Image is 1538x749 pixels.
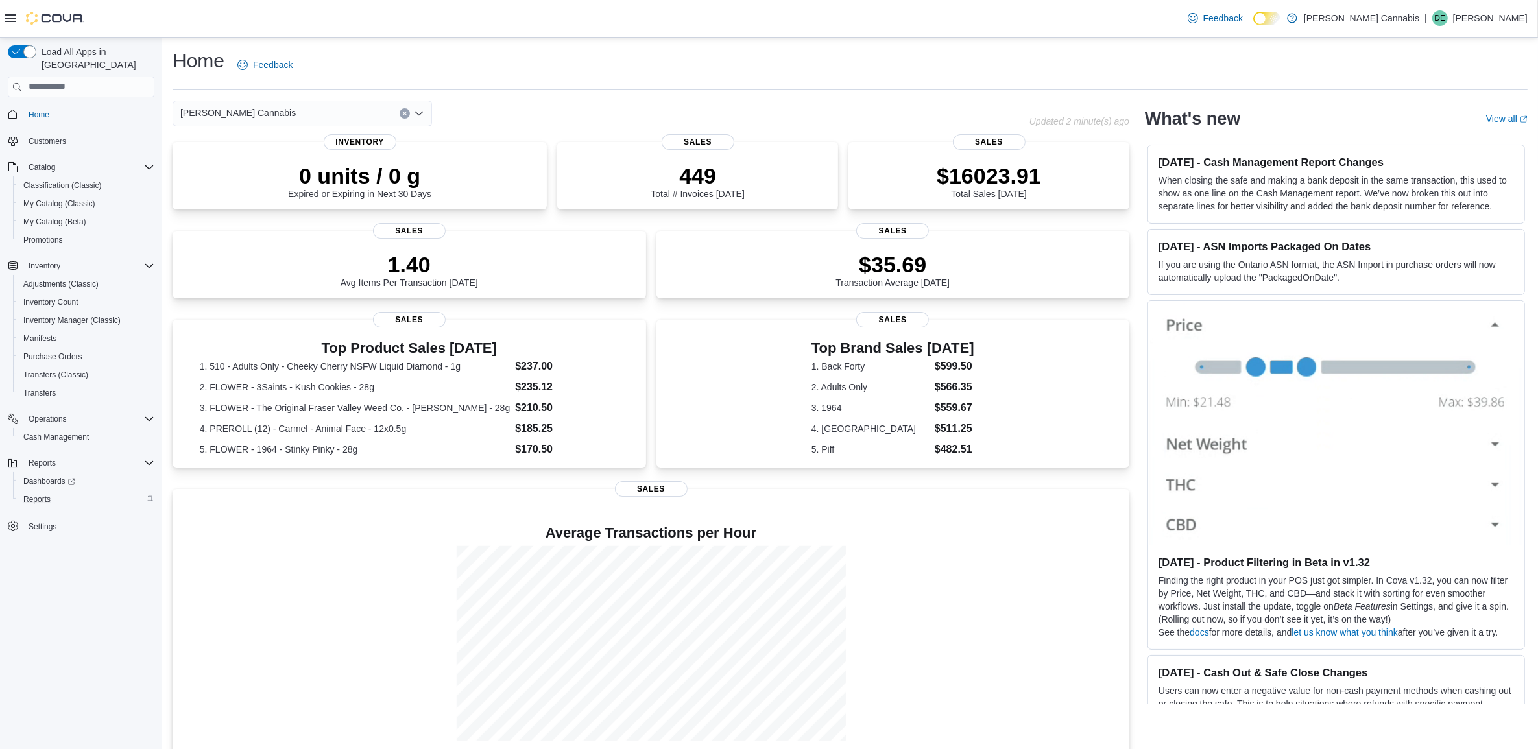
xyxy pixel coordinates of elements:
p: $16023.91 [937,163,1041,189]
dd: $237.00 [515,359,619,374]
span: Inventory [324,134,396,150]
dd: $482.51 [935,442,974,457]
button: Catalog [23,160,60,175]
p: 0 units / 0 g [288,163,431,189]
span: Cash Management [18,429,154,445]
span: Feedback [253,58,293,71]
span: My Catalog (Classic) [23,198,95,209]
span: Transfers [18,385,154,401]
span: Manifests [18,331,154,346]
button: Cash Management [13,428,160,446]
a: Inventory Count [18,294,84,310]
button: Purchase Orders [13,348,160,366]
a: Customers [23,134,71,149]
button: Manifests [13,329,160,348]
input: Dark Mode [1253,12,1280,25]
span: Sales [615,481,688,497]
span: Operations [29,414,67,424]
button: Operations [3,410,160,428]
button: My Catalog (Beta) [13,213,160,231]
dt: 5. FLOWER - 1964 - Stinky Pinky - 28g [200,443,510,456]
dd: $185.25 [515,421,619,436]
span: Manifests [23,333,56,344]
button: Inventory Count [13,293,160,311]
span: Dashboards [18,473,154,489]
a: docs [1190,627,1209,637]
div: Derya Eser [1432,10,1448,26]
a: Cash Management [18,429,94,445]
span: Reports [18,492,154,507]
dt: 3. 1964 [811,401,930,414]
span: Dashboards [23,476,75,486]
h1: Home [173,48,224,74]
dt: 3. FLOWER - The Original Fraser Valley Weed Co. - [PERSON_NAME] - 28g [200,401,510,414]
span: Catalog [29,162,55,172]
dd: $559.67 [935,400,974,416]
p: When closing the safe and making a bank deposit in the same transaction, this used to show as one... [1159,174,1514,213]
p: See the for more details, and after you’ve given it a try. [1159,626,1514,639]
a: Inventory Manager (Classic) [18,313,126,328]
span: Sales [373,223,446,239]
a: Purchase Orders [18,349,88,364]
dd: $210.50 [515,400,619,416]
span: Settings [23,517,154,534]
button: Promotions [13,231,160,249]
span: Promotions [23,235,63,245]
button: Catalog [3,158,160,176]
span: Inventory Count [23,297,78,307]
a: Transfers [18,385,61,401]
a: Manifests [18,331,62,346]
button: Adjustments (Classic) [13,275,160,293]
svg: External link [1520,115,1528,123]
a: Dashboards [18,473,80,489]
div: Transaction Average [DATE] [835,252,950,288]
p: $35.69 [835,252,950,278]
a: Dashboards [13,472,160,490]
dt: 2. Adults Only [811,381,930,394]
button: Inventory Manager (Classic) [13,311,160,329]
h2: What's new [1145,108,1240,129]
a: Feedback [1183,5,1248,31]
h3: Top Brand Sales [DATE] [811,340,974,356]
p: 1.40 [341,252,478,278]
h3: [DATE] - Cash Management Report Changes [1159,156,1514,169]
span: Feedback [1203,12,1243,25]
span: Adjustments (Classic) [23,279,99,289]
span: Cash Management [23,432,89,442]
img: Cova [26,12,84,25]
p: Updated 2 minute(s) ago [1029,116,1129,126]
dd: $235.12 [515,379,619,395]
h3: [DATE] - Cash Out & Safe Close Changes [1159,666,1514,679]
nav: Complex example [8,100,154,569]
span: Customers [29,136,66,147]
span: Adjustments (Classic) [18,276,154,292]
p: 449 [651,163,744,189]
a: Promotions [18,232,68,248]
span: Reports [29,458,56,468]
p: [PERSON_NAME] [1453,10,1528,26]
a: View allExternal link [1486,113,1528,124]
span: Sales [662,134,734,150]
button: Transfers [13,384,160,402]
dd: $511.25 [935,421,974,436]
dt: 5. Piff [811,443,930,456]
button: Operations [23,411,72,427]
span: Classification (Classic) [23,180,102,191]
a: Home [23,107,54,123]
span: Classification (Classic) [18,178,154,193]
span: Load All Apps in [GEOGRAPHIC_DATA] [36,45,154,71]
a: let us know what you think [1292,627,1397,637]
button: Settings [3,516,160,535]
dt: 1. Back Forty [811,360,930,373]
span: Catalog [23,160,154,175]
span: Inventory Manager (Classic) [23,315,121,326]
span: Reports [23,494,51,505]
span: Sales [856,312,929,327]
a: Adjustments (Classic) [18,276,104,292]
span: Operations [23,411,154,427]
span: Reports [23,455,154,471]
span: Inventory [29,261,60,271]
button: Reports [23,455,61,471]
span: DE [1435,10,1446,26]
dd: $566.35 [935,379,974,395]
